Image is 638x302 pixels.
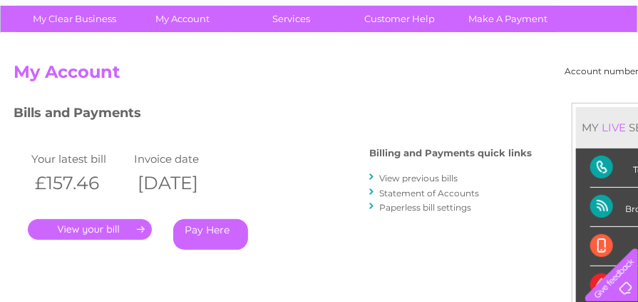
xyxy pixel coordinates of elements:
[130,149,233,168] td: Invoice date
[173,219,248,250] a: Pay Here
[379,202,471,213] a: Paperless bill settings
[387,61,414,71] a: Water
[14,103,532,128] h3: Bills and Payments
[379,173,458,183] a: View previous bills
[369,7,468,25] a: 0333 014 3131
[449,6,567,32] a: Make A Payment
[341,6,458,32] a: Customer Help
[423,61,454,71] a: Energy
[16,6,133,32] a: My Clear Business
[130,168,233,198] th: [DATE]
[591,61,624,71] a: Log out
[514,61,535,71] a: Blog
[379,188,479,198] a: Statement of Accounts
[28,168,130,198] th: £157.46
[463,61,505,71] a: Telecoms
[543,61,578,71] a: Contact
[599,121,629,134] div: LIVE
[28,149,130,168] td: Your latest bill
[124,6,242,32] a: My Account
[28,219,152,240] a: .
[232,6,350,32] a: Services
[22,37,95,81] img: logo.png
[369,148,532,158] h4: Billing and Payments quick links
